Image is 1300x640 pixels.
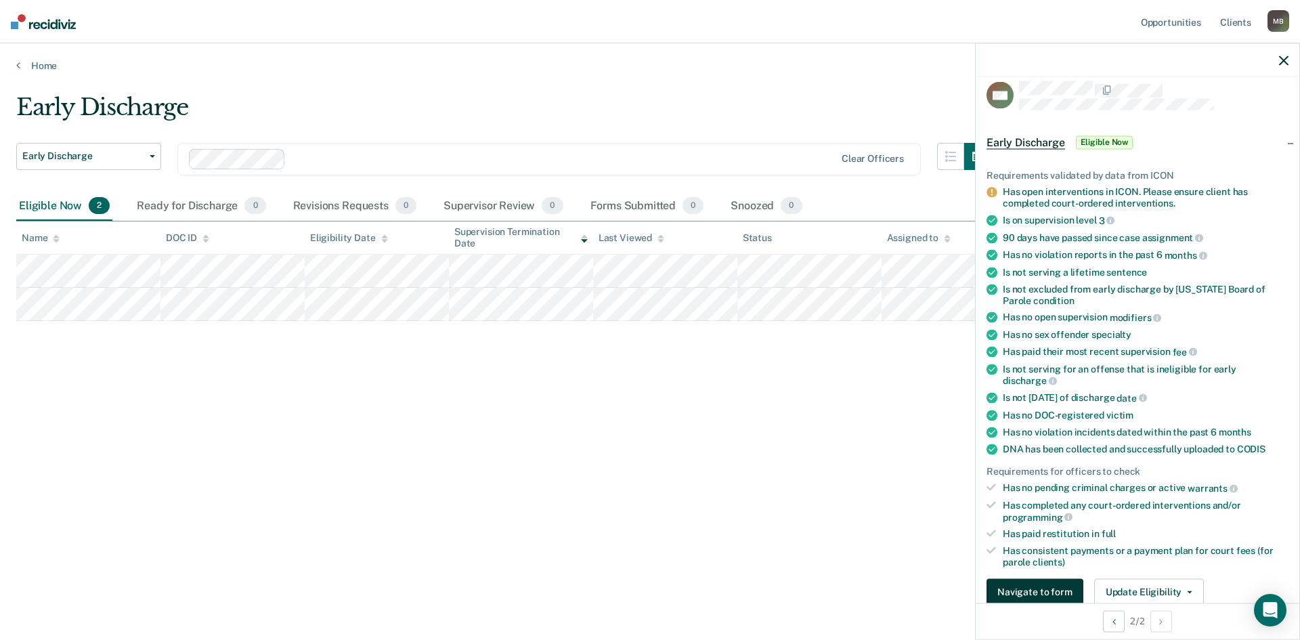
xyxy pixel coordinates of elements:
[1003,232,1288,244] div: 90 days have passed since case
[1094,578,1204,605] button: Update Eligibility
[1219,426,1251,437] span: months
[1003,409,1288,421] div: Has no DOC-registered
[1033,295,1075,305] span: condition
[1254,594,1286,626] div: Open Intercom Messenger
[728,192,804,221] div: Snoozed
[1110,312,1162,323] span: modifiers
[1003,391,1288,404] div: Is not [DATE] of discharge
[1103,610,1125,632] button: Previous Opportunity
[1099,215,1115,226] span: 3
[11,14,76,29] img: Recidiviz
[542,197,563,215] span: 0
[290,192,419,221] div: Revisions Requests
[1237,443,1265,454] span: CODIS
[1003,283,1288,306] div: Is not excluded from early discharge by [US_STATE] Board of Parole
[987,578,1083,605] button: Navigate to form
[588,192,707,221] div: Forms Submitted
[1076,135,1133,149] span: Eligible Now
[1003,214,1288,226] div: Is on supervision level
[1003,443,1288,454] div: DNA has been collected and successfully uploaded to
[1003,545,1288,568] div: Has consistent payments or a payment plan for court fees (for parole
[1003,499,1288,522] div: Has completed any court-ordered interventions and/or
[1003,266,1288,278] div: Is not serving a lifetime
[441,192,566,221] div: Supervisor Review
[1091,328,1131,339] span: specialty
[1003,328,1288,340] div: Has no sex offender
[22,150,144,162] span: Early Discharge
[16,60,1284,72] a: Home
[1142,232,1203,243] span: assignment
[1150,610,1172,632] button: Next Opportunity
[842,153,904,165] div: Clear officers
[976,121,1299,164] div: Early DischargeEligible Now
[987,465,1288,477] div: Requirements for officers to check
[1003,482,1288,494] div: Has no pending criminal charges or active
[89,197,110,215] span: 2
[682,197,703,215] span: 0
[1003,363,1288,386] div: Is not serving for an offense that is ineligible for early
[1117,392,1146,403] span: date
[987,578,1089,605] a: Navigate to form link
[599,232,664,244] div: Last Viewed
[1033,556,1065,567] span: clients)
[454,226,588,249] div: Supervision Termination Date
[987,169,1288,181] div: Requirements validated by data from ICON
[1173,346,1197,357] span: fee
[1102,528,1116,539] span: full
[1003,186,1288,209] div: Has open interventions in ICON. Please ensure client has completed court-ordered interventions.
[134,192,268,221] div: Ready for Discharge
[310,232,388,244] div: Eligibility Date
[1003,511,1072,522] span: programming
[1003,312,1288,324] div: Has no open supervision
[1165,249,1207,260] span: months
[244,197,265,215] span: 0
[1106,266,1147,277] span: sentence
[1003,375,1057,386] span: discharge
[1003,345,1288,358] div: Has paid their most recent supervision
[1003,249,1288,261] div: Has no violation reports in the past 6
[1003,426,1288,438] div: Has no violation incidents dated within the past 6
[1106,409,1133,420] span: victim
[1003,528,1288,540] div: Has paid restitution in
[781,197,802,215] span: 0
[395,197,416,215] span: 0
[987,135,1065,149] span: Early Discharge
[887,232,951,244] div: Assigned to
[16,192,112,221] div: Eligible Now
[22,232,60,244] div: Name
[976,603,1299,639] div: 2 / 2
[1188,483,1238,494] span: warrants
[743,232,772,244] div: Status
[166,232,209,244] div: DOC ID
[16,93,991,132] div: Early Discharge
[1267,10,1289,32] div: M B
